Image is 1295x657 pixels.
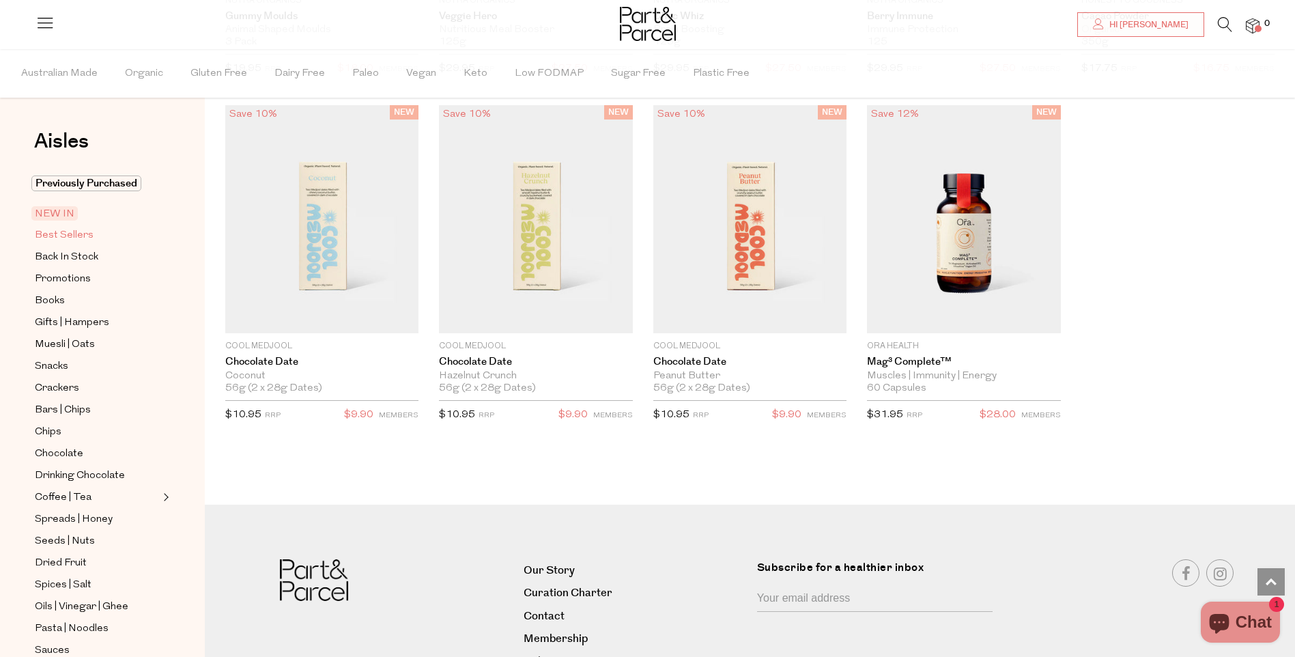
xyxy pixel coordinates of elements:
a: Coffee | Tea [35,489,159,506]
a: Promotions [35,270,159,288]
span: Crackers [35,380,79,397]
span: $10.95 [439,410,475,420]
small: MEMBERS [1021,412,1061,419]
a: Our Story [524,561,747,580]
a: Drinking Chocolate [35,467,159,484]
span: Paleo [352,50,379,98]
a: Books [35,292,159,309]
div: Hazelnut Crunch [439,370,632,382]
span: Seeds | Nuts [35,533,95,550]
a: Oils | Vinegar | Ghee [35,598,159,615]
a: Snacks [35,358,159,375]
span: 0 [1261,18,1273,30]
a: Spices | Salt [35,576,159,593]
small: RRP [907,412,922,419]
span: Muesli | Oats [35,337,95,353]
span: Coffee | Tea [35,490,91,506]
a: 0 [1246,18,1260,33]
span: 56g (2 x 28g Dates) [653,382,750,395]
a: Hi [PERSON_NAME] [1077,12,1204,37]
div: Save 12% [867,105,923,124]
button: Expand/Collapse Coffee | Tea [160,489,169,505]
a: Curation Charter [524,584,747,602]
span: Spices | Salt [35,577,91,593]
div: Save 10% [225,105,281,124]
div: Peanut Butter [653,370,846,382]
span: Hi [PERSON_NAME] [1106,19,1189,31]
span: Dried Fruit [35,555,87,572]
p: Ora Health [867,340,1060,352]
span: $28.00 [980,406,1016,424]
span: Oils | Vinegar | Ghee [35,599,128,615]
div: Save 10% [439,105,495,124]
a: Previously Purchased [35,176,159,192]
span: Drinking Chocolate [35,468,125,484]
span: NEW [390,105,418,120]
span: 56g (2 x 28g Dates) [225,382,322,395]
span: Pasta | Noodles [35,621,109,637]
label: Subscribe for a healthier inbox [757,559,1001,586]
span: 56g (2 x 28g Dates) [439,382,536,395]
a: Seeds | Nuts [35,533,159,550]
small: RRP [265,412,281,419]
a: NEW IN [35,206,159,222]
img: Part&Parcel [280,559,348,601]
a: Contact [524,607,747,626]
img: Mag³ Complete™ [867,105,1060,334]
a: Membership [524,630,747,648]
span: $31.95 [867,410,903,420]
a: Mag³ Complete™ [867,356,1060,368]
span: Bars | Chips [35,402,91,419]
span: Australian Made [21,50,98,98]
span: $9.90 [772,406,801,424]
span: Chips [35,424,61,441]
a: Chocolate Date [439,356,632,368]
span: Gluten Free [190,50,247,98]
a: Back In Stock [35,249,159,266]
span: NEW [604,105,633,120]
small: MEMBERS [379,412,418,419]
img: Chocolate Date [439,105,632,334]
a: Dried Fruit [35,555,159,572]
span: Back In Stock [35,249,98,266]
span: Snacks [35,359,68,375]
small: MEMBERS [807,412,846,419]
inbox-online-store-chat: Shopify online store chat [1197,602,1284,646]
span: Dairy Free [274,50,325,98]
img: Chocolate Date [225,105,418,334]
span: $9.90 [344,406,373,424]
span: Keto [464,50,487,98]
small: RRP [479,412,494,419]
a: Chocolate [35,445,159,462]
img: Chocolate Date [653,105,846,334]
a: Chocolate Date [653,356,846,368]
span: Plastic Free [693,50,750,98]
span: NEW IN [31,206,78,221]
a: Pasta | Noodles [35,620,159,637]
span: $9.90 [558,406,588,424]
span: Sugar Free [611,50,666,98]
span: Promotions [35,271,91,288]
div: Save 10% [653,105,709,124]
img: Part&Parcel [620,7,676,41]
div: Muscles | Immunity | Energy [867,370,1060,382]
span: NEW [1032,105,1061,120]
a: Crackers [35,380,159,397]
p: Cool Medjool [225,340,418,352]
p: Cool Medjool [439,340,632,352]
span: NEW [818,105,846,120]
span: $10.95 [653,410,689,420]
small: RRP [693,412,709,419]
span: Vegan [406,50,436,98]
small: MEMBERS [593,412,633,419]
a: Best Sellers [35,227,159,244]
span: Previously Purchased [31,176,141,191]
a: Muesli | Oats [35,336,159,353]
a: Spreads | Honey [35,511,159,528]
span: Organic [125,50,163,98]
span: Books [35,293,65,309]
span: Aisles [34,126,89,156]
span: Low FODMAP [515,50,584,98]
a: Aisles [34,131,89,165]
span: Gifts | Hampers [35,315,109,331]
